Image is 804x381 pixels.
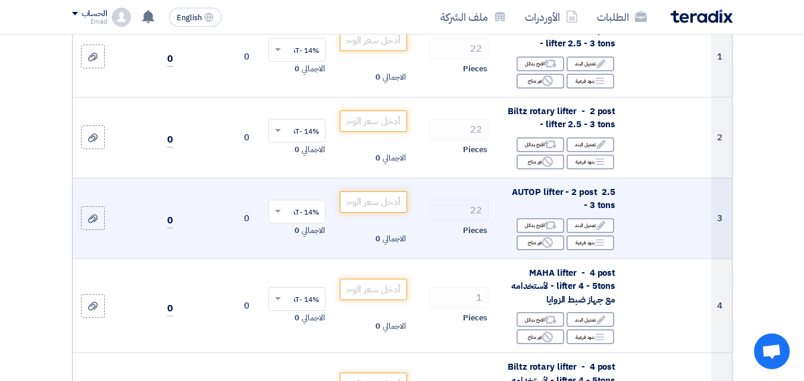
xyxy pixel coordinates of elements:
[429,38,489,59] input: RFQ_STEP1.ITEMS.2.AMOUNT_TITLE
[567,155,614,169] div: بنود فرعية
[167,52,173,67] span: 0
[302,225,324,237] span: الاجمالي
[517,329,564,344] div: غير متاح
[268,200,326,223] ng-select: VAT
[587,3,656,31] a: الطلبات
[517,137,564,152] div: اقترح بدائل
[340,191,406,213] input: أدخل سعر الوحدة
[268,119,326,143] ng-select: VAT
[383,320,405,332] span: الاجمالي
[376,152,380,164] span: 0
[383,71,405,83] span: الاجمالي
[302,144,324,156] span: الاجمالي
[754,333,790,369] div: Open chat
[517,74,564,89] div: غير متاح
[383,233,405,245] span: الاجمالي
[463,225,487,237] span: Pieces
[431,3,515,31] a: ملف الشركة
[511,266,615,306] span: MAHA lifter - 4 post lifter 4 - 5tons - لأستخدامه مع جهاز ضبط الزوايا
[340,30,406,51] input: أدخل سعر الوحدة
[567,329,614,344] div: بنود فرعية
[517,312,564,327] div: اقترح بدائل
[512,185,615,212] span: AUTOP lifter - 2 post 2.5 - 3 tons
[268,38,326,62] ng-select: VAT
[302,312,324,324] span: الاجمالي
[711,259,731,353] td: 4
[268,287,326,311] ng-select: VAT
[183,97,259,178] td: 0
[429,200,489,221] input: RFQ_STEP1.ITEMS.2.AMOUNT_TITLE
[508,105,615,131] span: Biltz rotary lifter - 2 post lifter 2.5 - 3 tons -
[169,8,221,27] button: English
[112,8,131,27] img: profile_test.png
[82,9,107,19] div: الحساب
[72,18,107,25] div: Emad
[383,152,405,164] span: الاجمالي
[167,133,173,147] span: 0
[567,74,614,89] div: بنود فرعية
[711,17,731,97] td: 1
[429,287,489,308] input: RFQ_STEP1.ITEMS.2.AMOUNT_TITLE
[517,56,564,71] div: اقترح بدائل
[183,178,259,259] td: 0
[463,63,487,75] span: Pieces
[567,56,614,71] div: تعديل البند
[567,235,614,250] div: بنود فرعية
[711,97,731,178] td: 2
[183,259,259,353] td: 0
[177,14,202,22] span: English
[529,24,615,51] span: MAHA lifter - 2 post lifter 2.5 - 3 tons -
[183,17,259,97] td: 0
[167,213,173,228] span: 0
[567,137,614,152] div: تعديل البند
[429,119,489,140] input: RFQ_STEP1.ITEMS.2.AMOUNT_TITLE
[463,144,487,156] span: Pieces
[517,218,564,233] div: اقترح بدائل
[376,320,380,332] span: 0
[295,225,299,237] span: 0
[167,301,173,316] span: 0
[376,71,380,83] span: 0
[671,10,733,23] img: Teradix logo
[295,144,299,156] span: 0
[517,155,564,169] div: غير متاح
[295,312,299,324] span: 0
[711,178,731,259] td: 3
[567,312,614,327] div: تعديل البند
[340,279,406,300] input: أدخل سعر الوحدة
[295,63,299,75] span: 0
[302,63,324,75] span: الاجمالي
[515,3,587,31] a: الأوردرات
[567,218,614,233] div: تعديل البند
[376,233,380,245] span: 0
[517,235,564,250] div: غير متاح
[340,111,406,132] input: أدخل سعر الوحدة
[463,312,487,324] span: Pieces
